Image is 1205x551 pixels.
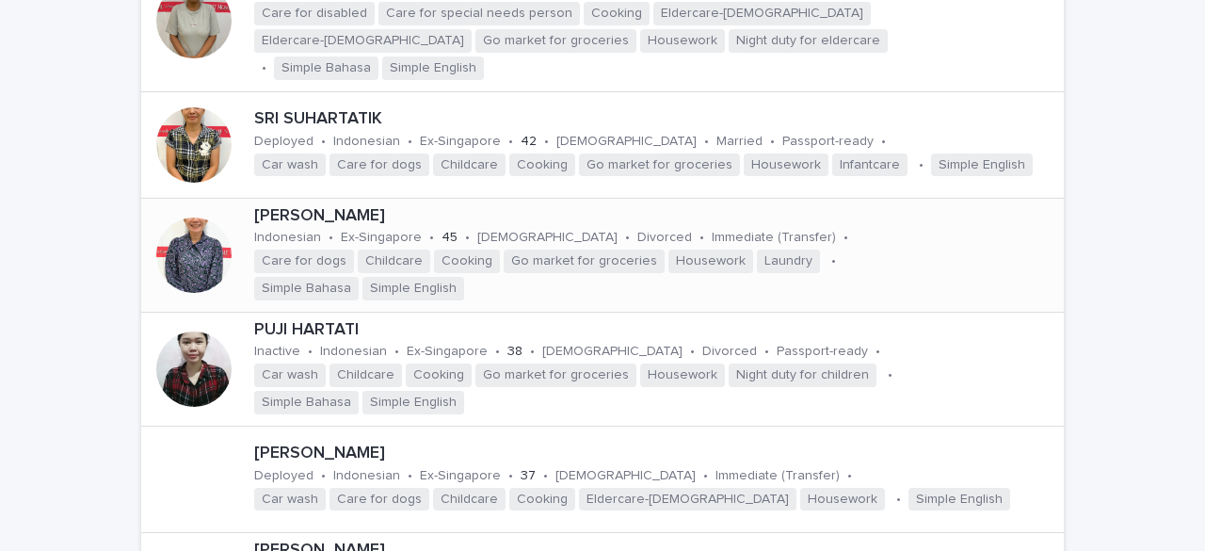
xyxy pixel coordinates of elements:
[699,230,704,246] p: •
[254,344,300,360] p: Inactive
[908,488,1010,511] span: Simple English
[406,364,472,387] span: Cooking
[881,134,886,150] p: •
[433,488,506,511] span: Childcare
[362,391,464,414] span: Simple English
[382,57,484,80] span: Simple English
[716,134,763,150] p: Married
[832,154,908,177] span: Infantcare
[407,344,488,360] p: Ex-Singapore
[744,154,828,177] span: Housework
[429,230,434,246] p: •
[262,60,266,76] p: •
[321,134,326,150] p: •
[579,154,740,177] span: Go market for groceries
[465,230,470,246] p: •
[703,468,708,484] p: •
[477,230,618,246] p: [DEMOGRAPHIC_DATA]
[521,134,537,150] p: 42
[442,230,458,246] p: 45
[420,134,501,150] p: Ex-Singapore
[668,250,753,273] span: Housework
[542,344,683,360] p: [DEMOGRAPHIC_DATA]
[254,391,359,414] span: Simple Bahasa
[888,367,892,383] p: •
[141,427,1064,533] a: [PERSON_NAME]Deployed•Indonesian•Ex-Singapore•37•[DEMOGRAPHIC_DATA]•Immediate (Transfer)•Car wash...
[329,488,429,511] span: Care for dogs
[831,253,836,269] p: •
[637,230,692,246] p: Divorced
[729,29,888,53] span: Night duty for eldercare
[341,230,422,246] p: Ex-Singapore
[584,2,650,25] span: Cooking
[254,230,321,246] p: Indonesian
[254,134,313,150] p: Deployed
[254,109,1056,130] p: SRI SUHARTATIK
[254,488,326,511] span: Car wash
[254,29,472,53] span: Eldercare-[DEMOGRAPHIC_DATA]
[640,29,725,53] span: Housework
[394,344,399,360] p: •
[704,134,709,150] p: •
[521,468,536,484] p: 37
[408,134,412,150] p: •
[333,134,400,150] p: Indonesian
[329,230,333,246] p: •
[420,468,501,484] p: Ex-Singapore
[434,250,500,273] span: Cooking
[495,344,500,360] p: •
[254,444,1056,464] p: [PERSON_NAME]
[329,154,429,177] span: Care for dogs
[141,313,1064,427] a: PUJI HARTATIInactive•Indonesian•Ex-Singapore•38•[DEMOGRAPHIC_DATA]•Divorced•Passport-ready•Car wa...
[254,277,359,300] span: Simple Bahasa
[800,488,885,511] span: Housework
[690,344,695,360] p: •
[475,364,636,387] span: Go market for groceries
[329,364,402,387] span: Childcare
[254,154,326,177] span: Car wash
[702,344,757,360] p: Divorced
[544,134,549,150] p: •
[254,364,326,387] span: Car wash
[141,92,1064,199] a: SRI SUHARTATIKDeployed•Indonesian•Ex-Singapore•42•[DEMOGRAPHIC_DATA]•Married•Passport-ready•Car w...
[919,157,924,173] p: •
[254,2,375,25] span: Care for disabled
[757,250,820,273] span: Laundry
[508,134,513,150] p: •
[712,230,836,246] p: Immediate (Transfer)
[358,250,430,273] span: Childcare
[254,206,1056,227] p: [PERSON_NAME]
[653,2,871,25] span: Eldercare-[DEMOGRAPHIC_DATA]
[141,199,1064,313] a: [PERSON_NAME]Indonesian•Ex-Singapore•45•[DEMOGRAPHIC_DATA]•Divorced•Immediate (Transfer)•Care for...
[556,134,697,150] p: [DEMOGRAPHIC_DATA]
[504,250,665,273] span: Go market for groceries
[509,488,575,511] span: Cooking
[782,134,874,150] p: Passport-ready
[254,250,354,273] span: Care for dogs
[579,488,796,511] span: Eldercare-[DEMOGRAPHIC_DATA]
[362,277,464,300] span: Simple English
[254,468,313,484] p: Deployed
[378,2,580,25] span: Care for special needs person
[729,364,876,387] span: Night duty for children
[508,468,513,484] p: •
[543,468,548,484] p: •
[625,230,630,246] p: •
[876,344,880,360] p: •
[475,29,636,53] span: Go market for groceries
[433,154,506,177] span: Childcare
[274,57,378,80] span: Simple Bahasa
[764,344,769,360] p: •
[931,154,1033,177] span: Simple English
[770,134,775,150] p: •
[321,468,326,484] p: •
[333,468,400,484] p: Indonesian
[843,230,848,246] p: •
[555,468,696,484] p: [DEMOGRAPHIC_DATA]
[777,344,868,360] p: Passport-ready
[896,492,901,508] p: •
[408,468,412,484] p: •
[320,344,387,360] p: Indonesian
[530,344,535,360] p: •
[507,344,522,360] p: 38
